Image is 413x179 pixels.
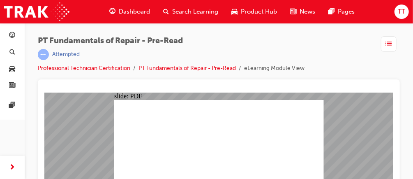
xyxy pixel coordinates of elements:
span: car-icon [9,65,16,73]
button: TT [395,5,409,19]
span: guage-icon [109,7,115,17]
span: News [300,7,315,16]
img: Trak [4,2,69,21]
span: list-icon [386,39,392,49]
span: car-icon [231,7,238,17]
span: pages-icon [328,7,335,17]
span: TT [398,7,405,16]
span: news-icon [290,7,296,17]
span: Search Learning [172,7,218,16]
span: Dashboard [119,7,150,16]
span: PT Fundamentals of Repair - Pre-Read [38,36,305,46]
span: pages-icon [9,102,16,109]
div: Attempted [52,51,80,58]
span: search-icon [163,7,169,17]
span: news-icon [9,82,16,90]
a: Professional Technician Certification [38,65,130,72]
a: PT Fundamentals of Repair - Pre-Read [138,65,236,72]
span: next-icon [9,163,16,173]
a: news-iconNews [284,3,322,20]
li: eLearning Module View [244,64,305,73]
a: search-iconSearch Learning [157,3,225,20]
a: pages-iconPages [322,3,361,20]
a: car-iconProduct Hub [225,3,284,20]
span: search-icon [9,49,15,56]
span: learningRecordVerb_ATTEMPT-icon [38,49,49,60]
span: Pages [338,7,355,16]
a: guage-iconDashboard [103,3,157,20]
span: Product Hub [241,7,277,16]
span: guage-icon [9,32,16,40]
